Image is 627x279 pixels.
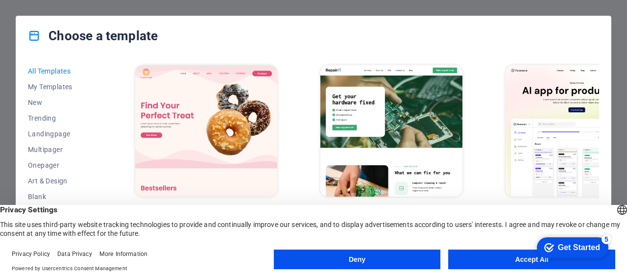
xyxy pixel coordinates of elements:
[28,161,92,169] span: Onepager
[28,130,92,138] span: Landingpage
[28,173,92,189] button: Art & Design
[28,79,92,95] button: My Templates
[28,28,158,44] h4: Choose a template
[28,95,92,110] button: New
[28,204,92,220] button: Blog
[28,146,92,153] span: Multipager
[320,65,462,197] img: RepairIT
[28,193,92,201] span: Blank
[5,5,77,25] div: Get Started 5 items remaining, 0% complete
[26,11,69,20] div: Get Started
[28,157,92,173] button: Onepager
[70,2,80,12] div: 5
[28,67,92,75] span: All Templates
[28,63,92,79] button: All Templates
[28,177,92,185] span: Art & Design
[28,142,92,157] button: Multipager
[28,189,92,204] button: Blank
[28,99,92,106] span: New
[28,114,92,122] span: Trending
[28,83,92,91] span: My Templates
[28,126,92,142] button: Landingpage
[135,65,277,197] img: SugarDough
[28,110,92,126] button: Trending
